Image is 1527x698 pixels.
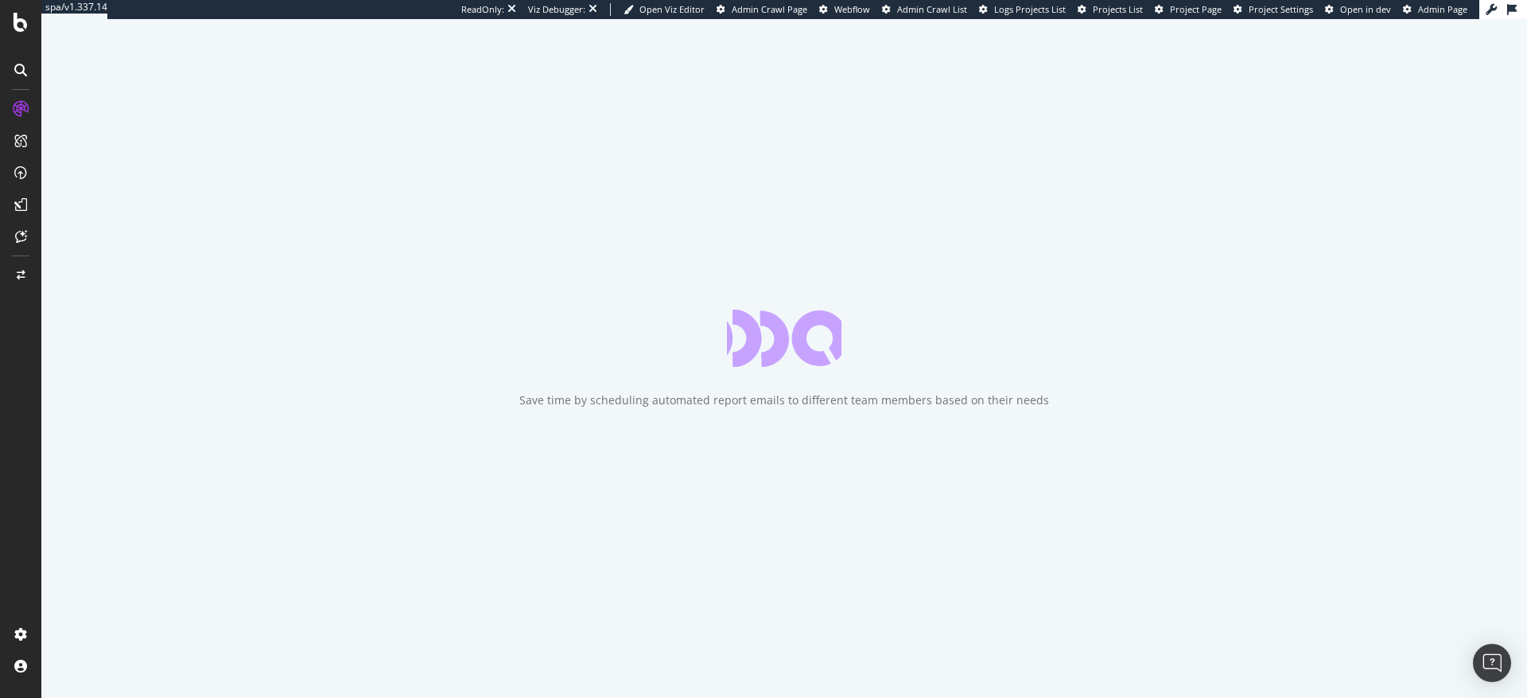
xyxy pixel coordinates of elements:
[1155,3,1222,16] a: Project Page
[461,3,504,16] div: ReadOnly:
[1249,3,1313,15] span: Project Settings
[717,3,807,16] a: Admin Crawl Page
[1418,3,1467,15] span: Admin Page
[727,310,841,367] div: animation
[1078,3,1143,16] a: Projects List
[528,3,585,16] div: Viz Debugger:
[979,3,1066,16] a: Logs Projects List
[1093,3,1143,15] span: Projects List
[882,3,967,16] a: Admin Crawl List
[1403,3,1467,16] a: Admin Page
[1473,644,1511,682] div: Open Intercom Messenger
[1234,3,1313,16] a: Project Settings
[819,3,870,16] a: Webflow
[897,3,967,15] span: Admin Crawl List
[624,3,705,16] a: Open Viz Editor
[994,3,1066,15] span: Logs Projects List
[519,392,1049,408] div: Save time by scheduling automated report emails to different team members based on their needs
[834,3,870,15] span: Webflow
[732,3,807,15] span: Admin Crawl Page
[639,3,705,15] span: Open Viz Editor
[1325,3,1391,16] a: Open in dev
[1170,3,1222,15] span: Project Page
[1340,3,1391,15] span: Open in dev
